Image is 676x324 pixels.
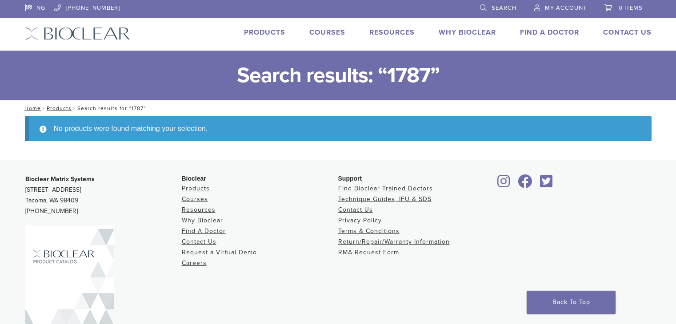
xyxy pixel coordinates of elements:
[545,4,587,12] span: My Account
[244,28,285,37] a: Products
[182,217,223,224] a: Why Bioclear
[182,195,208,203] a: Courses
[338,175,362,182] span: Support
[338,195,432,203] a: Technique Guides, IFU & SDS
[338,249,399,256] a: RMA Request Form
[495,180,513,189] a: Bioclear
[338,217,382,224] a: Privacy Policy
[72,106,77,111] span: /
[182,259,207,267] a: Careers
[537,180,556,189] a: Bioclear
[603,28,652,37] a: Contact Us
[338,206,373,213] a: Contact Us
[515,180,536,189] a: Bioclear
[369,28,415,37] a: Resources
[492,4,516,12] span: Search
[182,227,226,235] a: Find A Doctor
[527,291,616,314] a: Back To Top
[182,185,210,192] a: Products
[18,100,658,116] nav: Search results for “1787”
[22,105,41,111] a: Home
[619,4,643,12] span: 0 items
[25,27,130,40] img: Bioclear
[41,106,47,111] span: /
[520,28,579,37] a: Find A Doctor
[338,185,433,192] a: Find Bioclear Trained Doctors
[338,238,450,245] a: Return/Repair/Warranty Information
[25,116,652,141] div: No products were found matching your selection.
[47,105,72,111] a: Products
[182,175,206,182] span: Bioclear
[338,227,400,235] a: Terms & Conditions
[182,206,216,213] a: Resources
[182,238,216,245] a: Contact Us
[439,28,496,37] a: Why Bioclear
[182,249,257,256] a: Request a Virtual Demo
[25,174,182,217] p: [STREET_ADDRESS] Tacoma, WA 98409 [PHONE_NUMBER]
[309,28,345,37] a: Courses
[25,175,95,183] strong: Bioclear Matrix Systems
